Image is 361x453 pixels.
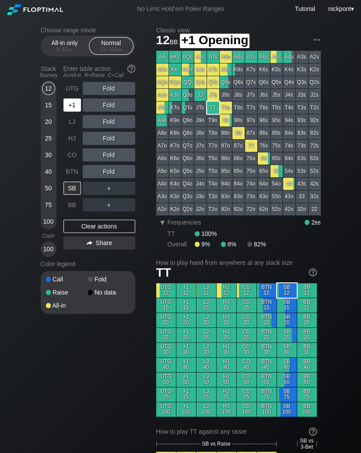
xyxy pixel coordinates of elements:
div: SB 15 [277,298,297,313]
span: TT [156,266,171,279]
div: 75o [245,165,257,177]
div: UTG 50 [156,372,176,387]
div: UTG 40 [156,358,176,372]
div: JTs [207,89,219,101]
div: UTG 30 [156,343,176,357]
img: help.32db89a4.svg [126,64,136,74]
div: T4o [207,178,219,190]
div: J9s [220,89,232,101]
div: K6s [258,63,270,76]
div: Enter table action [63,62,135,82]
div: Tourney [37,72,60,78]
div: BB 12 [297,283,317,298]
div: BTN [63,165,81,178]
div: Q7s [245,76,257,88]
div: K3o [169,190,181,203]
div: LJ 50 [196,372,216,387]
div: CO 25 [237,328,256,342]
div: A7o [156,140,168,152]
div: CO 12 [237,283,256,298]
div: 43o [283,190,295,203]
div: 86s [258,127,270,139]
div: UTG [63,82,81,95]
div: T9s [220,102,232,114]
div: A3s [296,51,308,63]
div: A9s [220,51,232,63]
div: KQo [169,76,181,88]
div: Fold [83,98,135,112]
div: K7o [169,140,181,152]
div: LJ 40 [196,358,216,372]
div: +1 30 [176,343,196,357]
div: BTN 40 [257,358,277,372]
div: 75s [270,140,283,152]
div: CO 15 [237,298,256,313]
div: A8o [156,127,168,139]
div: SB 25 [277,328,297,342]
img: Floptimal logo [7,4,63,15]
div: AQo [156,76,168,88]
div: T8s [232,102,245,114]
div: 94s [283,114,295,126]
div: 86o [232,152,245,165]
div: No Limit Hold’em Poker Ranges [124,5,237,14]
span: bb [315,219,320,226]
div: K6o [169,152,181,165]
img: help.32db89a4.svg [308,427,318,436]
div: CO 20 [237,313,256,327]
div: SB 12 [277,283,297,298]
div: 54o [270,178,283,190]
div: SB [63,182,81,195]
div: J8o [194,127,207,139]
div: 50 [42,182,55,195]
div: Q8o [182,127,194,139]
div: SB 40 [277,358,297,372]
div: 87o [232,140,245,152]
div: T6s [258,102,270,114]
div: 32s [308,190,321,203]
div: T6o [207,152,219,165]
div: J3o [194,190,207,203]
div: J3s [296,89,308,101]
div: Q2s [308,76,321,88]
div: Raise [46,289,88,295]
div: Q5o [182,165,194,177]
div: BTN 12 [257,283,277,298]
div: ▾ [326,4,355,14]
div: 54s [283,165,295,177]
div: LJ 15 [196,298,216,313]
div: HJ 40 [217,358,236,372]
div: HJ [63,132,81,145]
div: 100 [42,242,55,256]
div: 52s [308,165,321,177]
div: KTo [169,102,181,114]
div: TT [207,102,219,114]
div: 55 [270,165,283,177]
div: 42s [308,178,321,190]
div: K7s [245,63,257,76]
div: CO 40 [237,358,256,372]
div: 73o [245,190,257,203]
div: 100% [195,230,217,237]
div: 92o [220,203,232,215]
div: 97o [220,140,232,152]
div: 93s [296,114,308,126]
div: BB 30 [297,343,317,357]
div: K2o [169,203,181,215]
div: J2o [194,203,207,215]
div: Q3o [182,190,194,203]
div: 85o [232,165,245,177]
div: J4s [283,89,295,101]
div: +1 75 [176,387,196,402]
div: ATs [207,51,219,63]
div: 95o [220,165,232,177]
div: 72o [245,203,257,215]
div: 32o [296,203,308,215]
div: 85s [270,127,283,139]
div: KTs [207,63,219,76]
div: 100 [42,215,55,228]
div: 12 – 100 [93,46,130,53]
div: T2o [207,203,219,215]
div: ▾ [157,217,168,228]
span: nickpont [328,5,351,12]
